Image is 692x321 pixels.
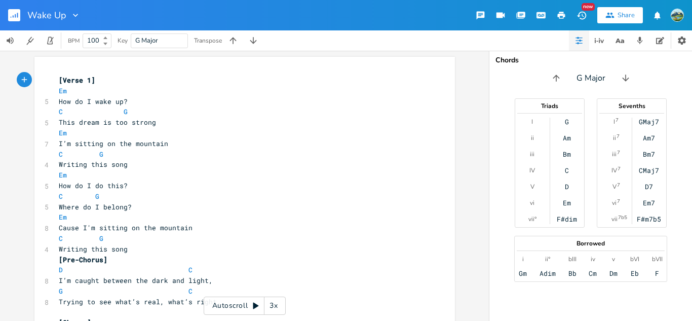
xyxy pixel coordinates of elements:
span: I’m sitting on the mountain [59,139,168,148]
span: Em [59,128,67,137]
span: Trying to see what’s real, what’s right. [59,297,221,306]
sup: 7 [617,181,620,189]
div: i [522,255,524,263]
div: bVII [652,255,663,263]
span: Em [59,86,67,95]
span: G Major [576,73,605,84]
span: [Verse 1] [59,76,95,85]
div: D7 [645,183,653,191]
sup: 7 [618,165,621,173]
div: Cm [589,269,597,277]
span: G Major [135,36,158,45]
button: Share [597,7,643,23]
div: Am [563,134,571,142]
div: Dm [609,269,618,277]
div: GMaj7 [639,118,659,126]
div: 3x [264,297,283,315]
div: Em7 [643,199,655,207]
span: Em [59,212,67,222]
span: C [59,192,63,201]
sup: 7b5 [618,213,627,222]
div: Bm7 [643,150,655,158]
div: IV [529,166,535,174]
div: Am7 [643,134,655,142]
span: I’m caught between the dark and light, [59,276,213,285]
div: Bm [563,150,571,158]
div: I [613,118,615,126]
span: C [59,107,63,116]
div: Share [618,11,635,20]
div: V [612,183,617,191]
div: Em [563,199,571,207]
button: New [571,6,592,24]
sup: 7 [617,132,620,140]
div: Key [118,38,128,44]
div: Autoscroll [204,297,286,315]
div: Sevenths [597,103,666,109]
span: How do I wake up? [59,97,128,106]
span: D [59,265,63,274]
div: iv [591,255,595,263]
div: bVI [630,255,639,263]
div: V [530,183,534,191]
div: iii [530,150,534,158]
div: vii° [528,215,536,223]
div: F#m7b5 [637,215,661,223]
span: C [59,234,63,243]
div: G [565,118,569,126]
div: CMaj7 [639,166,659,174]
span: G [99,150,103,159]
div: Eb [631,269,639,277]
div: Chords [495,57,686,64]
span: Cause I'm sitting on the mountain [59,223,193,232]
div: vi [530,199,534,207]
span: This dream is too strong [59,118,156,127]
div: vii [611,215,618,223]
div: Borrowed [515,240,667,246]
span: [Pre-Chorus] [59,255,107,264]
div: IV [611,166,617,174]
img: brooks mclanahan [671,9,684,22]
span: C [188,265,193,274]
div: F [655,269,659,277]
div: ii [613,134,616,142]
div: I [531,118,533,126]
span: Where do I belong? [59,202,132,211]
span: G [59,287,63,296]
span: Em [59,170,67,180]
div: v [612,255,615,263]
span: C [59,150,63,159]
sup: 7 [617,149,620,157]
span: G [95,192,99,201]
sup: 7 [617,197,620,205]
div: ii [531,134,534,142]
div: iii [612,150,617,158]
div: BPM [68,38,80,44]
div: bIII [568,255,576,263]
div: F#dim [557,215,577,223]
span: Writing this song [59,244,128,254]
span: G [99,234,103,243]
span: Wake Up [27,11,66,20]
div: D [565,183,569,191]
div: ii° [545,255,550,263]
div: C [565,166,569,174]
div: Adim [540,269,556,277]
div: Bb [568,269,576,277]
sup: 7 [616,116,619,124]
div: vi [612,199,617,207]
span: How do I do this? [59,181,128,190]
span: Writing this song [59,160,128,169]
div: Triads [515,103,584,109]
div: New [582,3,595,11]
span: C [188,287,193,296]
div: Transpose [194,38,222,44]
span: G [124,107,128,116]
div: Gm [519,269,527,277]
